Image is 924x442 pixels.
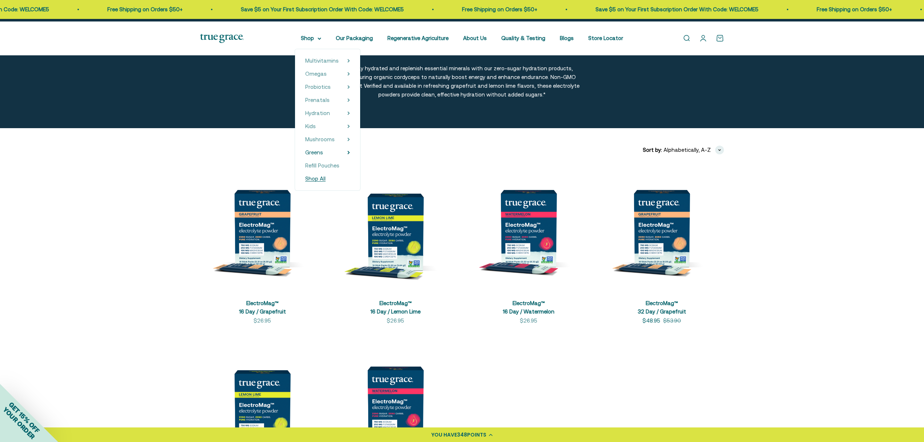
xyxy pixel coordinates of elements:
[305,148,350,157] summary: Greens
[305,71,327,77] span: Omegas
[305,135,335,144] a: Mushrooms
[301,34,321,43] summary: Shop
[643,146,662,154] span: Sort by:
[305,123,316,129] span: Kids
[305,149,323,155] span: Greens
[305,136,335,142] span: Mushrooms
[501,35,545,41] a: Quality & Testing
[344,64,580,99] p: Stay hydrated and replenish essential minerals with our zero-sugar hydration products, featuring ...
[200,166,324,291] img: ElectroMag™
[503,300,554,315] a: ElectroMag™16 Day / Watermelon
[305,70,350,78] summary: Omegas
[463,35,487,41] a: About Us
[520,316,537,325] sale-price: $26.95
[663,316,681,325] compare-at-price: $53.90
[305,83,331,91] a: Probiotics
[305,161,350,170] a: Refill Pouches
[387,316,404,325] sale-price: $26.95
[560,35,574,41] a: Blogs
[305,109,350,118] summary: Hydration
[305,110,330,116] span: Hydration
[1,406,36,441] span: YOUR ORDER
[370,300,421,315] a: ElectroMag™16 Day / Lemon Lime
[817,6,892,12] a: Free Shipping on Orders $50+
[305,122,350,131] summary: Kids
[305,56,350,65] summary: Multivitamins
[305,109,330,118] a: Hydration
[7,400,41,434] span: GET 15% OFF
[305,174,350,183] a: Shop All
[431,431,457,438] span: YOU HAVE
[467,431,486,438] span: POINTS
[241,5,404,14] p: Save $5 on Your First Subscription Order With Code: WELCOME5
[305,135,350,144] summary: Mushrooms
[254,316,271,325] sale-price: $26.95
[462,6,537,12] a: Free Shipping on Orders $50+
[305,84,331,90] span: Probiotics
[305,96,350,104] summary: Prenatals
[305,148,323,157] a: Greens
[664,146,724,154] button: Alphabetically, A-Z
[457,431,467,438] span: 348
[600,166,724,291] img: ElectroMag™
[305,97,330,103] span: Prenatals
[333,166,458,291] img: ElectroMag™
[466,166,591,291] img: ElectroMag™
[387,35,449,41] a: Regenerative Agriculture
[239,300,286,315] a: ElectroMag™16 Day / Grapefruit
[305,175,326,182] span: Shop All
[305,96,330,104] a: Prenatals
[638,300,686,315] a: ElectroMag™32 Day / Grapefruit
[642,316,660,325] sale-price: $48.95
[664,146,711,154] span: Alphabetically, A-Z
[305,122,316,131] a: Kids
[305,70,327,78] a: Omegas
[305,162,339,169] span: Refill Pouches
[596,5,758,14] p: Save $5 on Your First Subscription Order With Code: WELCOME5
[305,56,339,65] a: Multivitamins
[336,35,373,41] a: Our Packaging
[305,58,339,64] span: Multivitamins
[588,35,623,41] a: Store Locator
[305,83,350,91] summary: Probiotics
[107,6,183,12] a: Free Shipping on Orders $50+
